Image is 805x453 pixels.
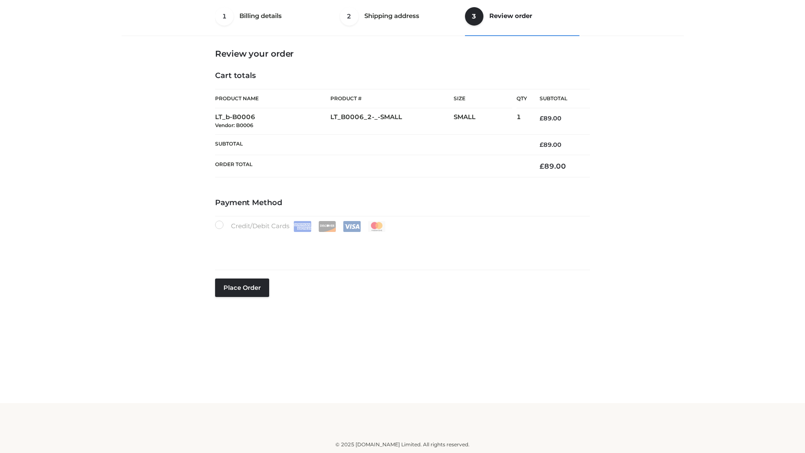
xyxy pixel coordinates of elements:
span: £ [540,141,543,148]
bdi: 89.00 [540,115,561,122]
small: Vendor: B0006 [215,122,253,128]
iframe: Secure payment input frame [213,230,588,261]
bdi: 89.00 [540,141,561,148]
th: Order Total [215,155,527,177]
label: Credit/Debit Cards [215,221,387,232]
bdi: 89.00 [540,162,566,170]
td: LT_b-B0006 [215,108,330,135]
th: Product Name [215,89,330,108]
img: Amex [293,221,312,232]
th: Subtotal [527,89,590,108]
td: LT_B0006_2-_-SMALL [330,108,454,135]
img: Mastercard [368,221,386,232]
td: SMALL [454,108,517,135]
th: Size [454,89,512,108]
h4: Payment Method [215,198,590,208]
span: £ [540,162,544,170]
th: Subtotal [215,134,527,155]
th: Product # [330,89,454,108]
img: Discover [318,221,336,232]
h4: Cart totals [215,71,590,81]
img: Visa [343,221,361,232]
div: © 2025 [DOMAIN_NAME] Limited. All rights reserved. [125,440,680,449]
th: Qty [517,89,527,108]
button: Place order [215,279,269,297]
h3: Review your order [215,49,590,59]
td: 1 [517,108,527,135]
span: £ [540,115,543,122]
